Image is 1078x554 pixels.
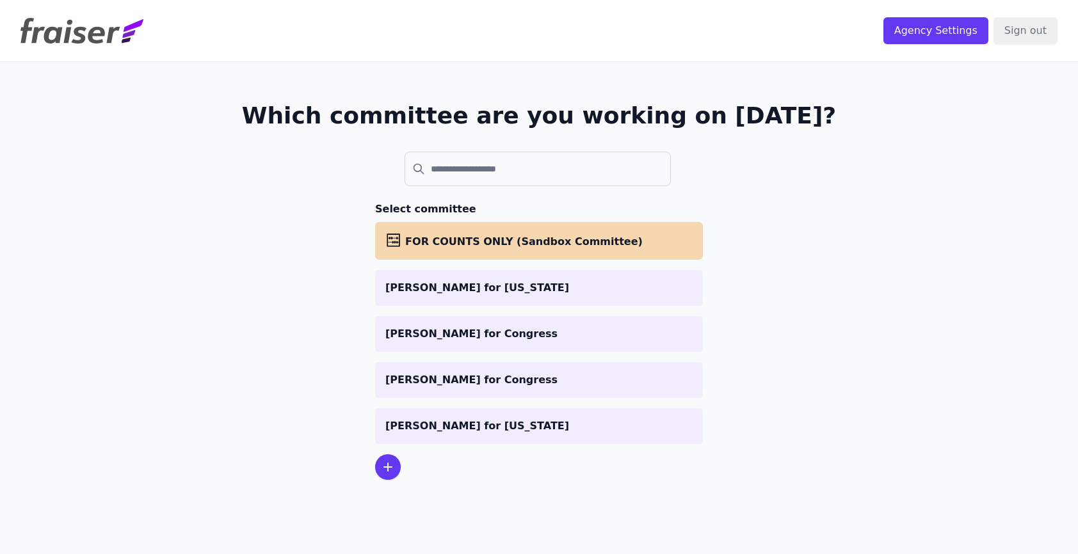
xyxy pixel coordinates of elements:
a: [PERSON_NAME] for Congress [375,316,703,352]
h3: Select committee [375,202,703,217]
p: [PERSON_NAME] for Congress [385,326,693,342]
p: [PERSON_NAME] for Congress [385,372,693,388]
input: Sign out [994,17,1058,44]
input: Agency Settings [883,17,988,44]
a: [PERSON_NAME] for Congress [375,362,703,398]
img: Fraiser Logo [20,18,143,44]
p: [PERSON_NAME] for [US_STATE] [385,280,693,296]
a: [PERSON_NAME] for [US_STATE] [375,408,703,444]
h1: Which committee are you working on [DATE]? [242,103,837,129]
a: [PERSON_NAME] for [US_STATE] [375,270,703,306]
span: FOR COUNTS ONLY (Sandbox Committee) [405,235,643,248]
p: [PERSON_NAME] for [US_STATE] [385,418,693,434]
a: FOR COUNTS ONLY (Sandbox Committee) [375,222,703,260]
